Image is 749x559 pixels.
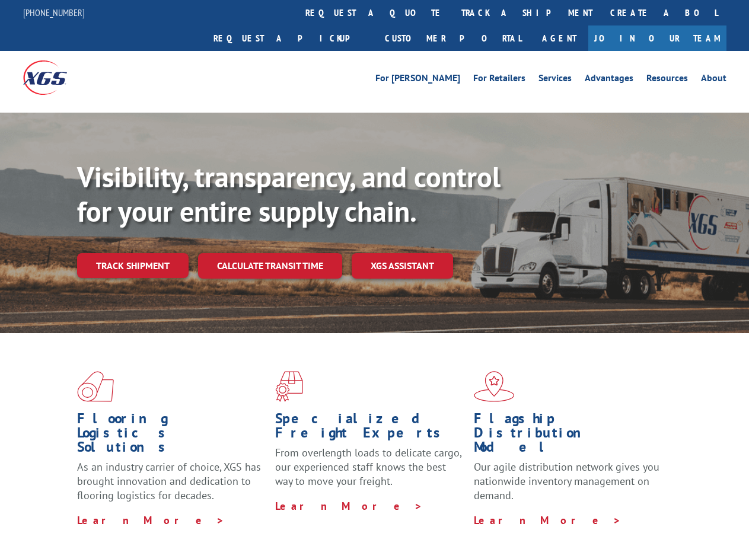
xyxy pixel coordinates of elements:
[375,74,460,87] a: For [PERSON_NAME]
[538,74,572,87] a: Services
[77,253,189,278] a: Track shipment
[646,74,688,87] a: Resources
[530,25,588,51] a: Agent
[77,513,225,527] a: Learn More >
[275,499,423,513] a: Learn More >
[275,446,464,499] p: From overlength loads to delicate cargo, our experienced staff knows the best way to move your fr...
[474,411,663,460] h1: Flagship Distribution Model
[77,460,261,502] span: As an industry carrier of choice, XGS has brought innovation and dedication to flooring logistics...
[352,253,453,279] a: XGS ASSISTANT
[474,513,621,527] a: Learn More >
[23,7,85,18] a: [PHONE_NUMBER]
[473,74,525,87] a: For Retailers
[474,371,515,402] img: xgs-icon-flagship-distribution-model-red
[585,74,633,87] a: Advantages
[77,411,266,460] h1: Flooring Logistics Solutions
[77,371,114,402] img: xgs-icon-total-supply-chain-intelligence-red
[205,25,376,51] a: Request a pickup
[701,74,726,87] a: About
[474,460,659,502] span: Our agile distribution network gives you nationwide inventory management on demand.
[275,411,464,446] h1: Specialized Freight Experts
[275,371,303,402] img: xgs-icon-focused-on-flooring-red
[198,253,342,279] a: Calculate transit time
[77,158,501,229] b: Visibility, transparency, and control for your entire supply chain.
[376,25,530,51] a: Customer Portal
[588,25,726,51] a: Join Our Team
